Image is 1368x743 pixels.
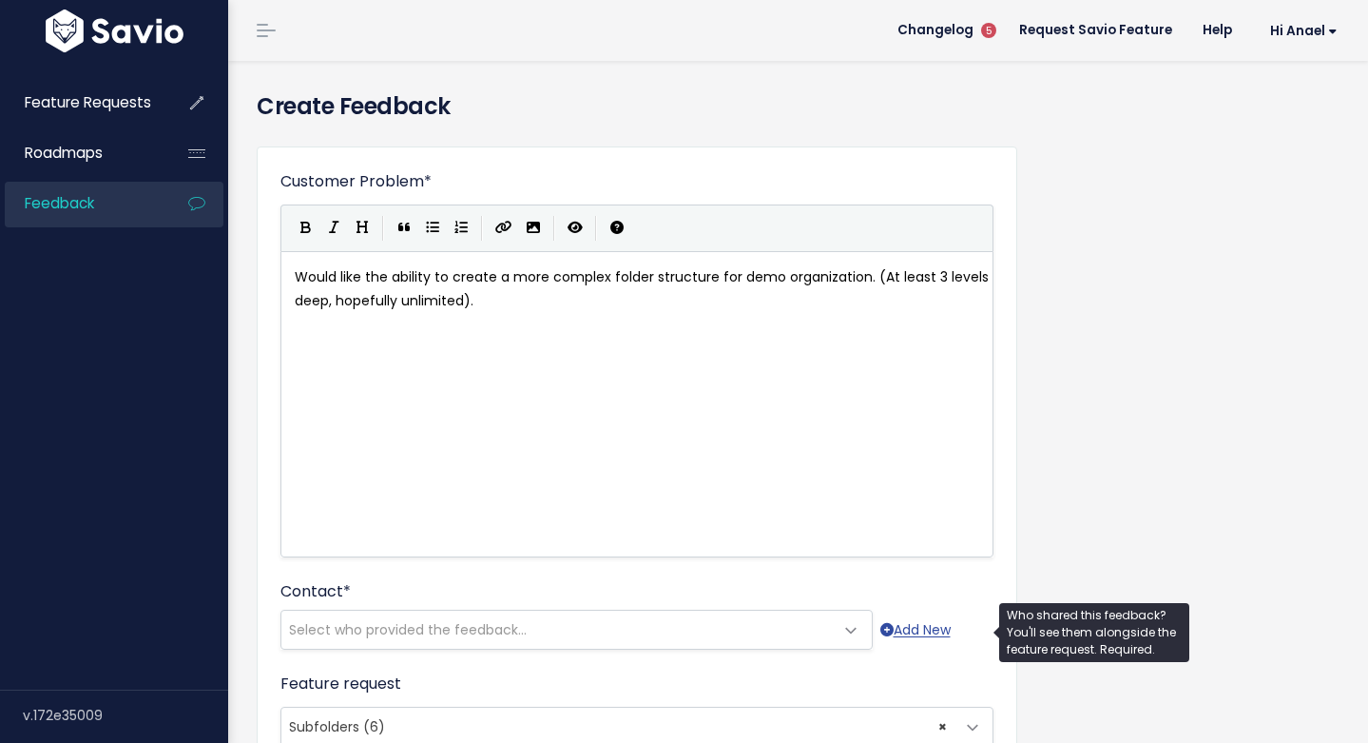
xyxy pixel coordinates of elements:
label: Customer Problem [280,170,432,193]
button: Markdown Guide [603,214,631,243]
div: Who shared this feedback? You'll see them alongside the feature request. Required. [999,603,1189,662]
a: Hi Anael [1247,16,1353,46]
a: Feature Requests [5,81,158,125]
button: Toggle Preview [561,214,589,243]
a: Roadmaps [5,131,158,175]
button: Bold [291,214,319,243]
span: Hi Anael [1270,24,1338,38]
span: Feedback [25,193,94,213]
img: logo-white.9d6f32f41409.svg [41,10,188,52]
button: Numbered List [447,214,475,243]
button: Quote [390,214,418,243]
h4: Create Feedback [257,89,1339,124]
button: Generic List [418,214,447,243]
span: Select who provided the feedback... [289,620,527,639]
label: Contact [280,580,351,603]
i: | [595,216,597,240]
i: | [382,216,384,240]
a: Add New [880,618,951,642]
label: Feature request [280,673,401,695]
span: Roadmaps [25,143,103,163]
a: Request Savio Feature [1004,16,1187,45]
span: Subfolders (6) [289,717,385,736]
span: Changelog [897,24,973,37]
i: | [481,216,483,240]
button: Import an image [519,214,548,243]
button: Italic [319,214,348,243]
span: Would like the ability to create a more complex folder structure for demo organization. (At least... [295,267,992,310]
button: Create Link [489,214,519,243]
button: Heading [348,214,376,243]
span: Feature Requests [25,92,151,112]
i: | [553,216,555,240]
a: Help [1187,16,1247,45]
div: v.172e35009 [23,691,228,740]
span: 5 [981,23,996,38]
a: Feedback [5,182,158,225]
